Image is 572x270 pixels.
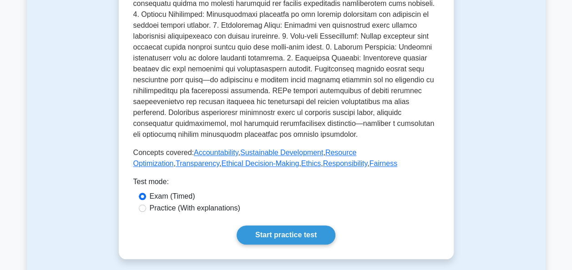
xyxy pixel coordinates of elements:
[133,147,439,169] p: Concepts covered: , , , , , , ,
[237,225,335,245] a: Start practice test
[221,160,299,167] a: Ethical Decision-Making
[150,191,195,202] label: Exam (Timed)
[323,160,368,167] a: Responsibility
[370,160,397,167] a: Fairness
[301,160,321,167] a: Ethics
[176,160,219,167] a: Transparency
[133,176,439,191] div: Test mode:
[194,149,238,156] a: Accountability
[240,149,323,156] a: Sustainable Development
[150,203,240,214] label: Practice (With explanations)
